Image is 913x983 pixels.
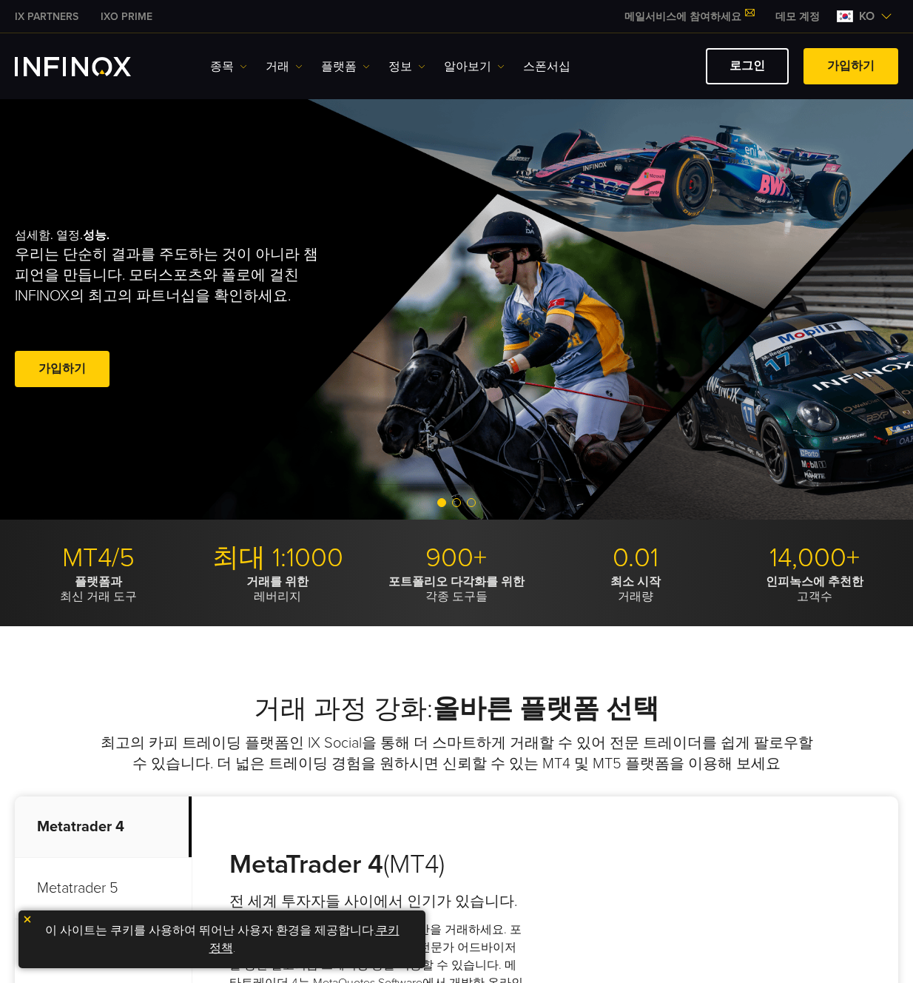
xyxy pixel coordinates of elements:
h3: (MT4) [229,848,524,881]
p: 14,000+ [730,542,898,574]
p: 최고의 카피 트레이딩 플랫폼인 IX Social을 통해 더 스마트하게 거래할 수 있어 전문 트레이더를 쉽게 팔로우할 수 있습니다. 더 넓은 트레이딩 경험을 원하시면 신뢰할 수... [98,733,815,774]
strong: 플랫폼과 [75,574,122,589]
span: Go to slide 1 [437,498,446,507]
p: 최신 거래 도구 [15,574,183,604]
p: Metatrader 4 [15,796,192,858]
a: 알아보기 [444,58,505,76]
a: 가입하기 [803,48,898,84]
a: 정보 [388,58,425,76]
strong: 올바른 플랫폼 선택 [433,693,659,725]
a: INFINOX Logo [15,57,166,76]
p: 900+ [373,542,541,574]
strong: 거래를 위한 [246,574,309,589]
a: 로그인 [706,48,789,84]
strong: 최소 시작 [610,574,661,589]
p: 최대 1:1000 [194,542,362,574]
h2: 거래 과정 강화: [15,693,898,725]
a: 스폰서십 [523,58,570,76]
strong: 성능. [83,228,110,243]
strong: MetaTrader 4 [229,848,383,880]
img: yellow close icon [22,914,33,925]
a: 가입하기 [15,351,110,387]
h4: 전 세계 투자자들 사이에서 인기가 있습니다. [229,891,524,912]
p: 레버리지 [194,574,362,604]
a: INFINOX [4,9,90,24]
p: MT4/5 [15,542,183,574]
a: 종목 [210,58,247,76]
a: 플랫폼 [321,58,370,76]
p: 거래량 [551,574,719,604]
a: INFINOX MENU [764,9,831,24]
span: Go to slide 2 [452,498,461,507]
p: 고객수 [730,574,898,604]
p: 각종 도구들 [373,574,541,604]
p: 0.01 [551,542,719,574]
strong: 포트폴리오 다각화를 위한 [388,574,525,589]
a: 거래 [266,58,303,76]
a: INFINOX [90,9,164,24]
span: Go to slide 3 [467,498,476,507]
p: 이 사이트는 쿠키를 사용하여 뛰어난 사용자 환경을 제공합니다. . [26,918,418,961]
p: Metatrader 5 [15,858,192,919]
strong: 인피녹스에 추천한 [766,574,863,589]
p: 우리는 단순히 결과를 주도하는 것이 아니라 챔피언을 만듭니다. 모터스포츠와 폴로에 걸친 INFINOX의 최고의 파트너십을 확인하세요. [15,244,333,306]
div: 섬세함. 열정. [15,204,412,415]
span: ko [853,7,880,25]
a: 메일서비스에 참여하세요 [613,10,764,23]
